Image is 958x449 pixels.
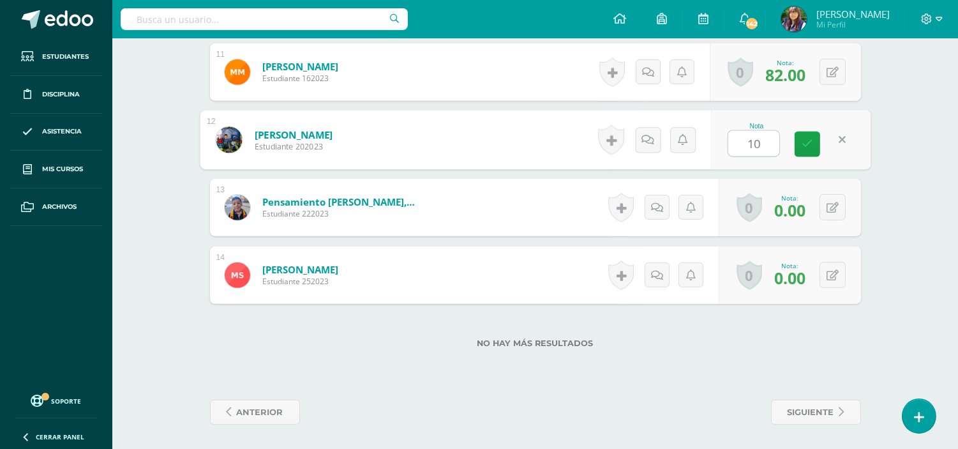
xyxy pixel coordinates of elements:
span: Estudiante 162023 [262,73,338,84]
a: Estudiantes [10,38,102,76]
span: Estudiantes [42,52,89,62]
input: 0-100.0 [728,131,779,156]
div: Nota [728,123,786,130]
span: [PERSON_NAME] [816,8,890,20]
a: anterior [210,400,300,425]
span: Soporte [52,397,82,406]
span: 142 [745,17,759,31]
span: anterior [237,400,283,424]
a: siguiente [771,400,861,425]
a: Asistencia [10,114,102,151]
span: Disciplina [42,89,80,100]
span: Mi Perfil [816,19,890,30]
a: Soporte [15,392,97,409]
span: Archivos [42,202,77,212]
span: Mis cursos [42,164,83,174]
a: Archivos [10,188,102,226]
div: Nota: [765,58,805,67]
a: [PERSON_NAME] [262,263,338,276]
a: Pensamiento [PERSON_NAME], [PERSON_NAME] [262,195,415,208]
span: 0.00 [774,267,805,289]
span: Estudiante 202023 [254,141,333,153]
img: 38876c91c33cc9fbe1243a0ac8bcb320.png [225,59,250,85]
img: d02f7b5d7dd3d7b9e4d2ee7bbdbba8a0.png [781,6,807,32]
span: siguiente [788,400,834,424]
img: 6ccc26d18a352ba0c01f5bf78ba15260.png [225,263,250,288]
a: 0 [728,57,753,87]
div: Nota: [774,261,805,270]
span: Cerrar panel [36,432,84,441]
a: [PERSON_NAME] [254,128,333,141]
div: Nota: [774,194,805,202]
span: 82.00 [765,64,805,86]
label: No hay más resultados [210,339,861,348]
a: 0 [737,193,762,222]
a: Mis cursos [10,151,102,188]
a: 0 [737,261,762,290]
img: 6203767d209400dafc09672f001b6ac4.png [216,126,242,153]
span: Estudiante 252023 [262,276,338,287]
a: [PERSON_NAME] [262,60,338,73]
span: 0.00 [774,199,805,221]
input: Busca un usuario... [121,8,408,30]
span: Estudiante 222023 [262,208,415,219]
a: Disciplina [10,76,102,114]
img: 2ac3c77037cda586d02d4707bc3ed4b8.png [225,195,250,220]
span: Asistencia [42,126,82,137]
